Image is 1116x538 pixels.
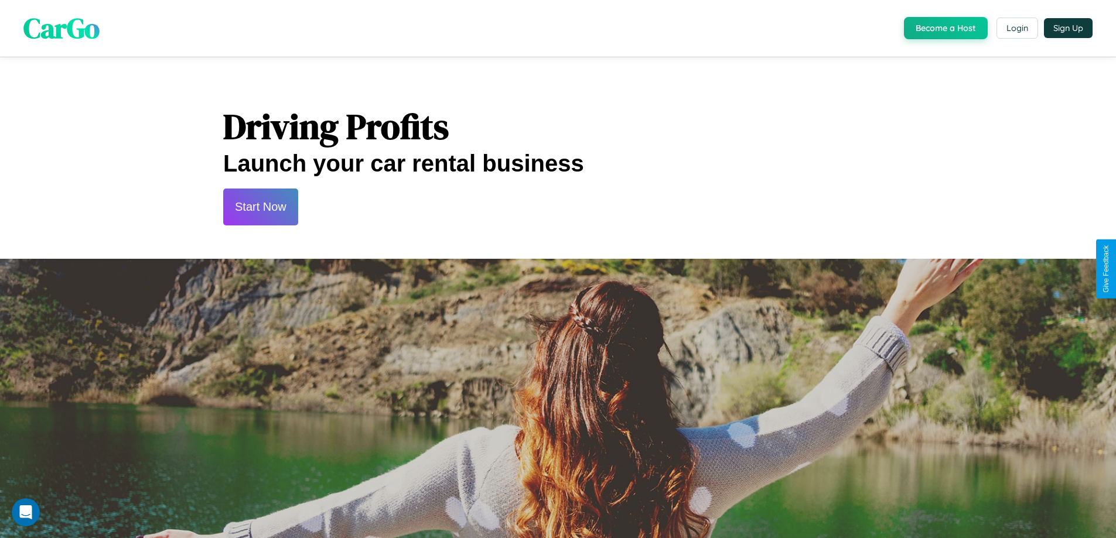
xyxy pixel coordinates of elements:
h2: Launch your car rental business [223,150,893,177]
span: CarGo [23,9,100,47]
button: Start Now [223,189,298,225]
button: Become a Host [904,17,988,39]
button: Sign Up [1044,18,1093,38]
iframe: Intercom live chat [12,498,40,526]
button: Login [996,18,1038,39]
h1: Driving Profits [223,102,893,150]
div: Give Feedback [1102,245,1110,293]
